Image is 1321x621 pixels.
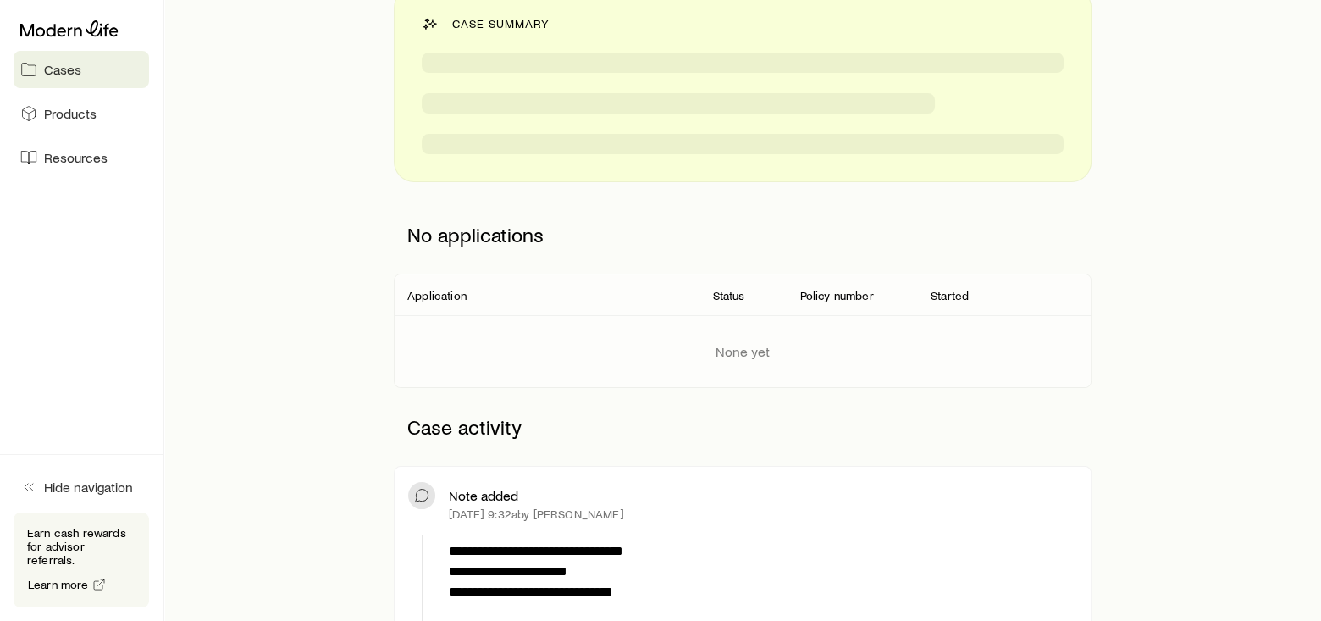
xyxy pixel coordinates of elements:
[44,149,108,166] span: Resources
[394,402,1092,452] p: Case activity
[799,289,873,302] p: Policy number
[14,139,149,176] a: Resources
[716,343,770,360] p: None yet
[449,507,623,521] p: [DATE] 9:32a by [PERSON_NAME]
[14,513,149,607] div: Earn cash rewards for advisor referrals.Learn more
[14,51,149,88] a: Cases
[14,95,149,132] a: Products
[14,469,149,506] button: Hide navigation
[44,61,81,78] span: Cases
[931,289,969,302] p: Started
[713,289,745,302] p: Status
[452,17,550,30] p: Case summary
[28,579,89,591] span: Learn more
[407,289,467,302] p: Application
[27,526,135,567] p: Earn cash rewards for advisor referrals.
[449,487,518,504] p: Note added
[44,479,133,496] span: Hide navigation
[44,105,97,122] span: Products
[394,209,1092,260] p: No applications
